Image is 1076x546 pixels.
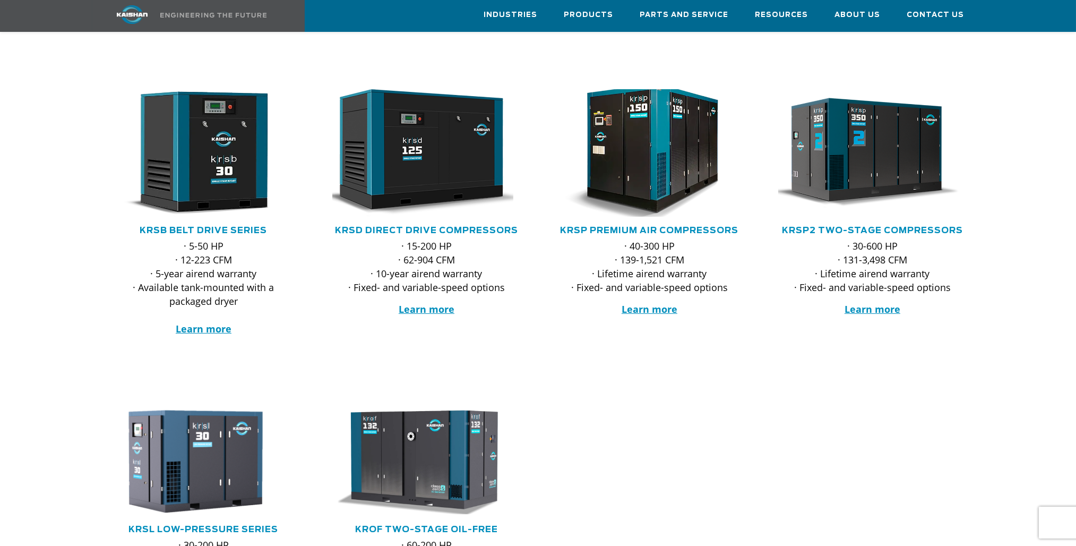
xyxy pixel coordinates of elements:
[622,303,677,315] a: Learn more
[778,89,967,217] div: krsp350
[129,525,279,534] a: KRSL Low-Pressure Series
[835,9,881,21] span: About Us
[140,226,268,235] a: KRSB Belt Drive Series
[555,89,744,217] div: krsp150
[640,1,729,29] a: Parts and Service
[332,407,521,516] div: krof132
[755,9,808,21] span: Resources
[564,1,614,29] a: Products
[324,407,513,516] img: krof132
[770,89,959,217] img: krsp350
[907,1,965,29] a: Contact Us
[564,9,614,21] span: Products
[778,239,967,294] p: · 30-600 HP · 131-3,498 CFM · Lifetime airend warranty · Fixed- and variable-speed options
[640,9,729,21] span: Parts and Service
[399,303,454,315] a: Learn more
[755,1,808,29] a: Resources
[484,9,538,21] span: Industries
[109,407,298,516] div: krsl30
[332,89,521,217] div: krsd125
[160,13,266,18] img: Engineering the future
[109,239,298,336] p: · 5-50 HP · 12-223 CFM · 5-year airend warranty · Available tank-mounted with a packaged dryer
[538,83,746,223] img: krsp150
[109,89,298,217] div: krsb30
[782,226,963,235] a: KRSP2 Two-Stage Compressors
[555,239,744,294] p: · 40-300 HP · 139-1,521 CFM · Lifetime airend warranty · Fixed- and variable-speed options
[561,226,739,235] a: KRSP Premium Air Compressors
[484,1,538,29] a: Industries
[101,89,290,217] img: krsb30
[907,9,965,21] span: Contact Us
[335,226,518,235] a: KRSD Direct Drive Compressors
[332,239,521,294] p: · 15-200 HP · 62-904 CFM · 10-year airend warranty · Fixed- and variable-speed options
[101,407,290,516] img: krsl30
[835,1,881,29] a: About Us
[176,322,231,335] a: Learn more
[845,303,900,315] a: Learn more
[324,89,513,217] img: krsd125
[355,525,498,534] a: KROF TWO-STAGE OIL-FREE
[92,5,172,24] img: kaishan logo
